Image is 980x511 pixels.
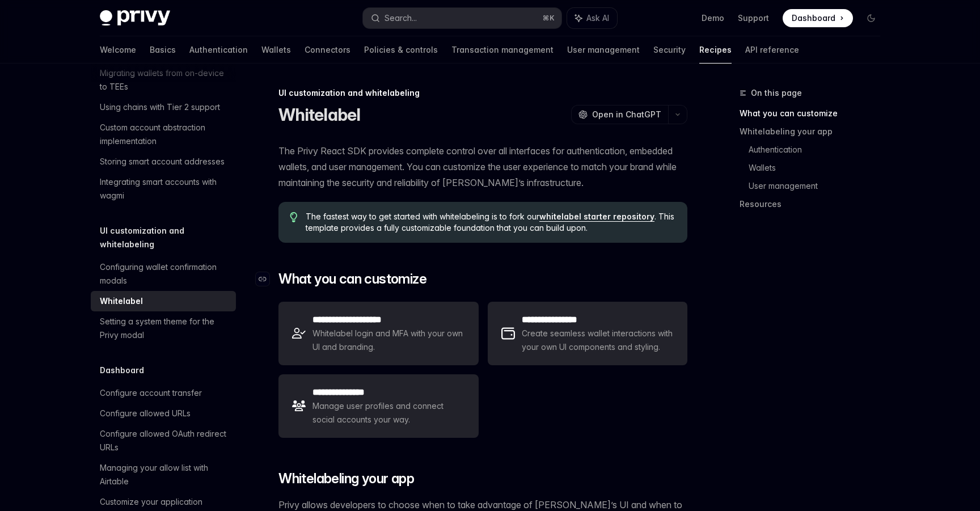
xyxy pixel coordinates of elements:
span: Ask AI [586,12,609,24]
button: Search...⌘K [363,8,561,28]
h1: Whitelabel [278,104,361,125]
a: Transaction management [451,36,554,64]
a: Security [653,36,686,64]
a: User management [567,36,640,64]
div: Setting a system theme for the Privy modal [100,315,229,342]
a: Configure account transfer [91,383,236,403]
h5: Dashboard [100,364,144,377]
h5: UI customization and whitelabeling [100,224,236,251]
a: Configuring wallet confirmation modals [91,257,236,291]
a: Whitelabeling your app [740,123,889,141]
a: Managing your allow list with Airtable [91,458,236,492]
button: Toggle dark mode [862,9,880,27]
svg: Tip [290,212,298,222]
a: Configure allowed OAuth redirect URLs [91,424,236,458]
div: Configure allowed OAuth redirect URLs [100,427,229,454]
a: Basics [150,36,176,64]
a: What you can customize [740,104,889,123]
a: User management [749,177,889,195]
a: Dashboard [783,9,853,27]
a: Whitelabel [91,291,236,311]
span: Dashboard [792,12,835,24]
a: Connectors [305,36,350,64]
button: Ask AI [567,8,617,28]
a: Configure allowed URLs [91,403,236,424]
div: Configure account transfer [100,386,202,400]
a: Custom account abstraction implementation [91,117,236,151]
a: Navigate to header [256,270,278,288]
span: Create seamless wallet interactions with your own UI components and styling. [522,327,674,354]
a: API reference [745,36,799,64]
span: Whitelabeling your app [278,470,414,488]
span: Whitelabel login and MFA with your own UI and branding. [312,327,464,354]
div: Search... [385,11,417,25]
a: Recipes [699,36,732,64]
div: Custom account abstraction implementation [100,121,229,148]
div: Managing your allow list with Airtable [100,461,229,488]
a: Authentication [189,36,248,64]
a: Setting a system theme for the Privy modal [91,311,236,345]
span: The fastest way to get started with whitelabeling is to fork our . This template provides a fully... [306,211,676,234]
a: Demo [702,12,724,24]
a: Wallets [749,159,889,177]
span: What you can customize [278,270,426,288]
a: **** **** **** *Create seamless wallet interactions with your own UI components and styling. [488,302,687,365]
a: **** **** *****Manage user profiles and connect social accounts your way. [278,374,478,438]
a: Policies & controls [364,36,438,64]
a: Resources [740,195,889,213]
div: Integrating smart accounts with wagmi [100,175,229,202]
div: Storing smart account addresses [100,155,225,168]
span: On this page [751,86,802,100]
div: Whitelabel [100,294,143,308]
div: Customize your application [100,495,202,509]
div: UI customization and whitelabeling [278,87,687,99]
a: Integrating smart accounts with wagmi [91,172,236,206]
div: Configure allowed URLs [100,407,191,420]
a: Using chains with Tier 2 support [91,97,236,117]
a: Welcome [100,36,136,64]
div: Using chains with Tier 2 support [100,100,220,114]
a: Authentication [749,141,889,159]
div: Configuring wallet confirmation modals [100,260,229,288]
span: Open in ChatGPT [592,109,661,120]
a: whitelabel starter repository [539,212,654,222]
span: Manage user profiles and connect social accounts your way. [312,399,464,426]
img: dark logo [100,10,170,26]
span: ⌘ K [543,14,555,23]
a: Support [738,12,769,24]
a: Storing smart account addresses [91,151,236,172]
button: Open in ChatGPT [571,105,668,124]
a: Wallets [261,36,291,64]
span: The Privy React SDK provides complete control over all interfaces for authentication, embedded wa... [278,143,687,191]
